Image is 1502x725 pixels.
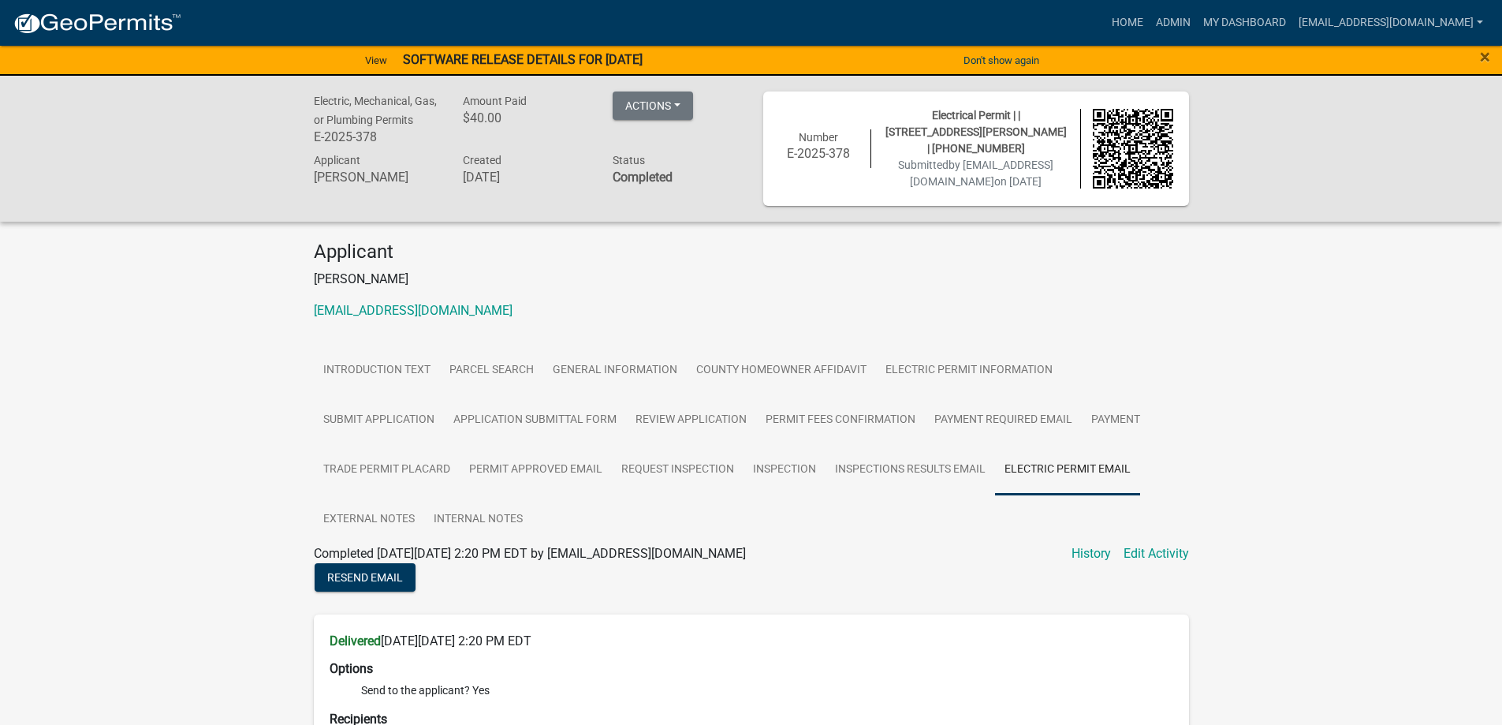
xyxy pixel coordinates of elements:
span: Created [463,154,501,166]
strong: SOFTWARE RELEASE DETAILS FOR [DATE] [403,52,643,67]
span: Resend Email [327,570,403,583]
li: Send to the applicant? Yes [361,682,1173,699]
button: Don't show again [957,47,1045,73]
button: Actions [613,92,693,120]
a: Trade Permit Placard [314,445,460,495]
h6: [DATE] [463,170,589,185]
a: History [1072,544,1111,563]
span: Electrical Permit | | [STREET_ADDRESS][PERSON_NAME] | [PHONE_NUMBER] [885,109,1067,155]
span: Status [613,154,645,166]
a: Submit Application [314,395,444,446]
a: Admin [1150,8,1197,38]
span: Electric, Mechanical, Gas, or Plumbing Permits [314,95,437,126]
a: County Homeowner Affidavit [687,346,876,396]
a: External Notes [314,495,424,545]
a: Request Inspection [612,445,744,495]
h4: Applicant [314,241,1189,263]
a: [EMAIL_ADDRESS][DOMAIN_NAME] [314,303,512,318]
a: Home [1105,8,1150,38]
span: Submitted on [DATE] [898,159,1053,188]
a: Electric Permit Email [995,445,1140,495]
a: Application Submittal Form [444,395,626,446]
span: Amount Paid [463,95,527,107]
button: Close [1480,47,1490,66]
a: Internal Notes [424,495,532,545]
a: Edit Activity [1124,544,1189,563]
h6: E-2025-378 [314,129,440,144]
a: Inspection [744,445,826,495]
h6: $40.00 [463,110,589,125]
span: × [1480,46,1490,68]
img: QR code [1093,109,1173,189]
h6: [DATE][DATE] 2:20 PM EDT [330,633,1173,648]
a: Electric Permit Information [876,346,1062,396]
a: Inspections Results Email [826,445,995,495]
a: Permit Fees Confirmation [756,395,925,446]
span: Number [799,131,838,144]
a: Introduction Text [314,346,440,396]
a: Payment Required Email [925,395,1082,446]
a: Parcel search [440,346,543,396]
span: by [EMAIL_ADDRESS][DOMAIN_NAME] [910,159,1053,188]
a: Review Application [626,395,756,446]
a: [EMAIL_ADDRESS][DOMAIN_NAME] [1292,8,1489,38]
strong: Delivered [330,633,381,648]
strong: Options [330,661,373,676]
a: General Information [543,346,687,396]
a: Permit Approved Email [460,445,612,495]
a: Payment [1082,395,1150,446]
p: [PERSON_NAME] [314,270,1189,289]
span: Completed [DATE][DATE] 2:20 PM EDT by [EMAIL_ADDRESS][DOMAIN_NAME] [314,546,746,561]
h6: [PERSON_NAME] [314,170,440,185]
button: Resend Email [315,563,416,592]
span: Applicant [314,154,360,166]
a: View [359,47,393,73]
a: My Dashboard [1197,8,1292,38]
strong: Completed [613,170,673,185]
h6: E-2025-378 [779,146,859,161]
